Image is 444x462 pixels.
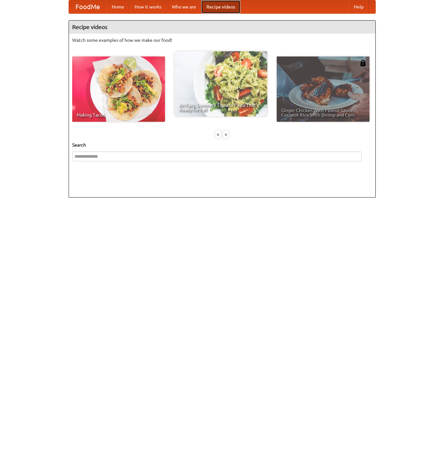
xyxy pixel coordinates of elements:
a: Recipe videos [201,0,240,13]
a: How it works [129,0,167,13]
a: Home [107,0,129,13]
p: Watch some examples of how we make our food! [72,37,372,43]
a: An Easy, Summery Tomato Pasta That's Ready for Fall [174,51,267,117]
h4: Recipe videos [69,21,375,34]
div: » [223,130,229,138]
img: 483408.png [360,60,366,66]
div: « [215,130,221,138]
a: FoodMe [69,0,107,13]
a: Making Tacos [72,56,165,122]
span: An Easy, Summery Tomato Pasta That's Ready for Fall [179,103,263,112]
a: Help [349,0,369,13]
h5: Search [72,142,372,148]
span: Making Tacos [77,113,160,117]
a: Who we are [167,0,201,13]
